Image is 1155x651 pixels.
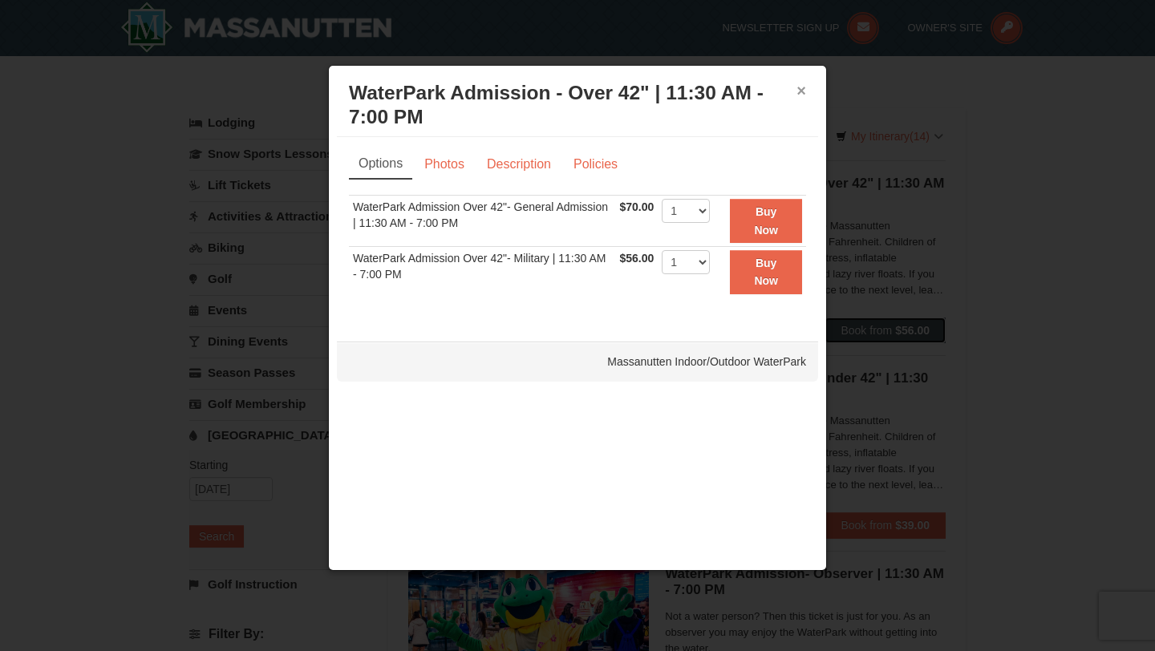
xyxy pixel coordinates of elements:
[620,200,654,213] span: $70.00
[563,149,628,180] a: Policies
[476,149,561,180] a: Description
[349,81,806,129] h3: WaterPark Admission - Over 42" | 11:30 AM - 7:00 PM
[349,196,616,247] td: WaterPark Admission Over 42"- General Admission | 11:30 AM - 7:00 PM
[796,83,806,99] button: ×
[337,342,818,382] div: Massanutten Indoor/Outdoor WaterPark
[349,247,616,297] td: WaterPark Admission Over 42"- Military | 11:30 AM - 7:00 PM
[754,257,778,287] strong: Buy Now
[730,250,802,294] button: Buy Now
[730,199,802,243] button: Buy Now
[620,252,654,265] span: $56.00
[349,149,412,180] a: Options
[754,205,778,236] strong: Buy Now
[414,149,475,180] a: Photos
